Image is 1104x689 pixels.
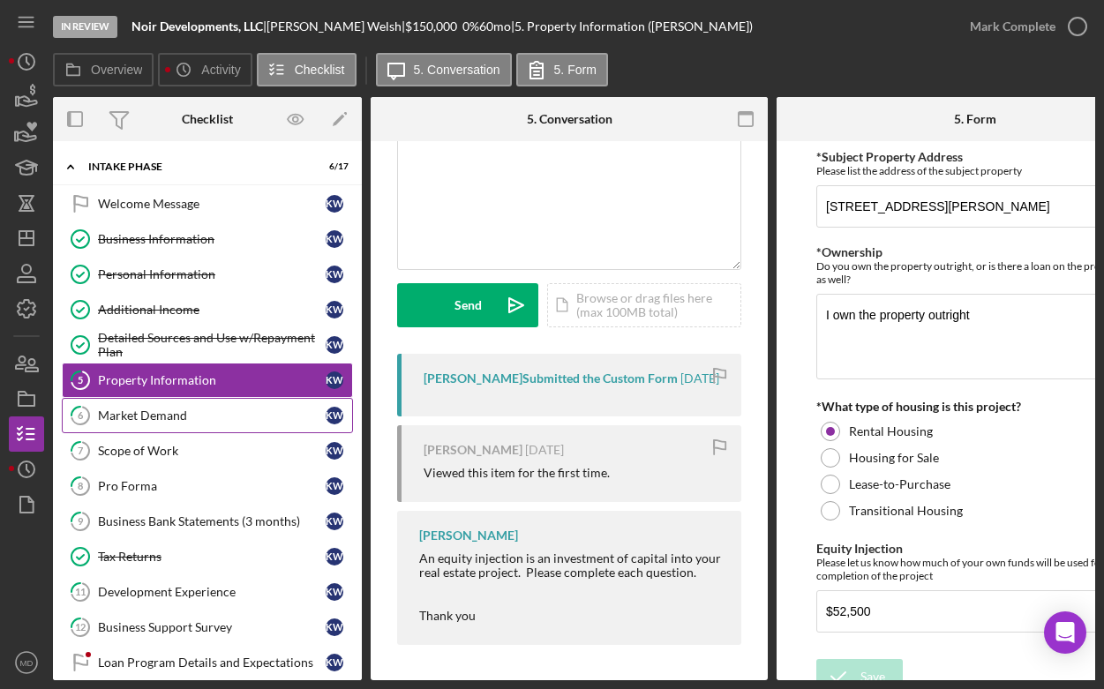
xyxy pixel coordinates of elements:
[462,19,479,34] div: 0 %
[326,654,343,671] div: K W
[98,303,326,317] div: Additional Income
[78,409,84,421] tspan: 6
[20,658,34,668] text: MD
[131,19,263,34] b: Noir Developments, LLC
[78,374,83,386] tspan: 5
[182,112,233,126] div: Checklist
[680,371,719,386] time: 2025-07-04 16:35
[62,292,353,327] a: Additional IncomeKW
[78,480,83,491] tspan: 8
[326,583,343,601] div: K W
[98,620,326,634] div: Business Support Survey
[98,444,326,458] div: Scope of Work
[98,373,326,387] div: Property Information
[511,19,753,34] div: | 5. Property Information ([PERSON_NAME])
[326,618,343,636] div: K W
[62,539,353,574] a: Tax ReturnsKW
[326,442,343,460] div: K W
[75,621,86,633] tspan: 12
[62,398,353,433] a: 6Market DemandKW
[317,161,349,172] div: 6 / 17
[98,232,326,246] div: Business Information
[91,63,142,77] label: Overview
[326,407,343,424] div: K W
[424,371,678,386] div: [PERSON_NAME] Submitted the Custom Form
[849,424,933,438] label: Rental Housing
[326,195,343,213] div: K W
[62,186,353,221] a: Welcome MessageKW
[952,9,1095,44] button: Mark Complete
[131,19,267,34] div: |
[849,451,939,465] label: Housing for Sale
[78,515,84,527] tspan: 9
[405,19,457,34] span: $150,000
[62,574,353,610] a: 11Development ExperienceKW
[62,221,353,257] a: Business InformationKW
[98,550,326,564] div: Tax Returns
[419,551,724,580] div: An equity injection is an investment of capital into your real estate project. Please complete ea...
[970,9,1055,44] div: Mark Complete
[454,283,482,327] div: Send
[326,230,343,248] div: K W
[326,266,343,283] div: K W
[98,655,326,670] div: Loan Program Details and Expectations
[62,327,353,363] a: Detailed Sources and Use w/Repayment PlanKW
[424,443,522,457] div: [PERSON_NAME]
[326,477,343,495] div: K W
[98,585,326,599] div: Development Experience
[98,408,326,423] div: Market Demand
[414,63,500,77] label: 5. Conversation
[98,267,326,281] div: Personal Information
[53,16,117,38] div: In Review
[201,63,240,77] label: Activity
[1044,611,1086,654] div: Open Intercom Messenger
[376,53,512,86] button: 5. Conversation
[397,283,538,327] button: Send
[267,19,405,34] div: [PERSON_NAME] Welsh |
[62,504,353,539] a: 9Business Bank Statements (3 months)KW
[326,301,343,318] div: K W
[295,63,345,77] label: Checklist
[62,433,353,468] a: 7Scope of WorkKW
[479,19,511,34] div: 60 mo
[554,63,597,77] label: 5. Form
[158,53,252,86] button: Activity
[62,257,353,292] a: Personal InformationKW
[62,468,353,504] a: 8Pro FormaKW
[849,477,950,491] label: Lease-to-Purchase
[98,331,326,359] div: Detailed Sources and Use w/Repayment Plan
[257,53,357,86] button: Checklist
[9,645,44,680] button: MD
[62,645,353,680] a: Loan Program Details and ExpectationsKW
[98,514,326,528] div: Business Bank Statements (3 months)
[419,528,518,543] div: [PERSON_NAME]
[954,112,996,126] div: 5. Form
[326,371,343,389] div: K W
[326,548,343,565] div: K W
[816,244,882,259] label: *Ownership
[816,149,963,164] label: *Subject Property Address
[98,479,326,493] div: Pro Forma
[516,53,608,86] button: 5. Form
[62,610,353,645] a: 12Business Support SurveyKW
[527,112,612,126] div: 5. Conversation
[525,443,564,457] time: 2025-07-04 16:33
[78,445,84,456] tspan: 7
[424,466,610,480] div: Viewed this item for the first time.
[62,363,353,398] a: 5Property InformationKW
[816,541,903,556] label: Equity Injection
[75,586,86,597] tspan: 11
[326,336,343,354] div: K W
[326,513,343,530] div: K W
[849,504,963,518] label: Transitional Housing
[88,161,304,172] div: Intake Phase
[53,53,154,86] button: Overview
[419,609,724,623] div: Thank you
[98,197,326,211] div: Welcome Message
